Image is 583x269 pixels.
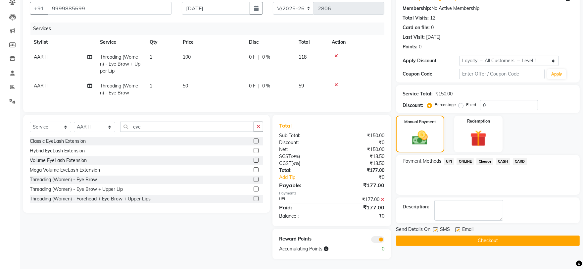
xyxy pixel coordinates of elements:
[274,236,332,243] div: Reward Points
[332,196,389,203] div: ₹177.00
[274,174,341,181] a: Add Tip
[30,147,85,154] div: Hybrid EyeLash Extension
[34,83,48,89] span: AARTI
[30,195,151,202] div: Threading (Women) - Forehead + Eye Brow + Upper Lips
[179,35,245,50] th: Price
[332,146,389,153] div: ₹150.00
[403,57,460,64] div: Apply Discount
[403,43,417,50] div: Points:
[467,118,490,124] label: Redemption
[279,190,384,196] div: Payments
[457,158,474,165] span: ONLINE
[361,245,389,252] div: 0
[328,35,384,50] th: Action
[403,71,460,78] div: Coupon Code
[403,24,430,31] div: Card on file:
[332,132,389,139] div: ₹150.00
[426,34,440,41] div: [DATE]
[274,146,332,153] div: Net:
[48,2,172,15] input: Search by Name/Mobile/Email/Code
[34,54,48,60] span: AARTI
[262,54,270,61] span: 0 %
[332,203,389,211] div: ₹177.00
[274,196,332,203] div: UPI
[299,83,304,89] span: 59
[332,153,389,160] div: ₹13.50
[183,83,188,89] span: 50
[403,34,425,41] div: Last Visit:
[293,161,299,166] span: 9%
[150,54,152,60] span: 1
[245,35,295,50] th: Disc
[249,54,256,61] span: 0 F
[407,129,433,147] img: _cash.svg
[459,69,545,79] input: Enter Offer / Coupon Code
[30,23,389,35] div: Services
[150,83,152,89] span: 1
[30,138,86,145] div: Classic EyeLash Extension
[435,90,453,97] div: ₹150.00
[292,154,299,159] span: 9%
[249,82,256,89] span: 0 F
[274,167,332,174] div: Total:
[30,35,96,50] th: Stylist
[496,158,510,165] span: CASH
[183,54,191,60] span: 100
[462,226,473,234] span: Email
[100,83,138,96] span: Threading (Women) - Eye Brow
[341,174,389,181] div: ₹0
[274,203,332,211] div: Paid:
[274,153,332,160] div: ( )
[30,167,100,174] div: Mega Volume EyeLash Extension
[30,157,87,164] div: Volume EyeLash Extension
[396,226,430,234] span: Send Details On
[332,160,389,167] div: ₹13.50
[332,181,389,189] div: ₹177.00
[476,158,493,165] span: Cheque
[403,203,429,210] div: Description:
[100,54,140,74] span: Threading (Women) - Eye Brow + Upper Lip
[279,122,294,129] span: Total
[274,132,332,139] div: Sub Total:
[403,158,441,165] span: Payment Methods
[403,15,429,22] div: Total Visits:
[396,236,580,246] button: Checkout
[332,167,389,174] div: ₹177.00
[332,213,389,220] div: ₹0
[403,90,433,97] div: Service Total:
[403,5,573,12] div: No Active Membership
[513,158,527,165] span: CARD
[430,15,435,22] div: 12
[444,158,454,165] span: UPI
[274,245,360,252] div: Accumulating Points
[96,35,146,50] th: Service
[440,226,450,234] span: SMS
[274,213,332,220] div: Balance :
[146,35,179,50] th: Qty
[262,82,270,89] span: 0 %
[403,5,431,12] div: Membership:
[547,69,566,79] button: Apply
[466,102,476,108] label: Fixed
[465,128,492,148] img: _gift.svg
[332,139,389,146] div: ₹0
[295,35,328,50] th: Total
[120,122,254,132] input: Search or Scan
[435,102,456,108] label: Percentage
[30,176,97,183] div: Threading (Women) - Eye Brow
[279,153,291,159] span: SGST
[279,160,291,166] span: CGST
[404,119,436,125] label: Manual Payment
[299,54,307,60] span: 118
[419,43,421,50] div: 0
[431,24,434,31] div: 0
[258,82,260,89] span: |
[258,54,260,61] span: |
[30,186,123,193] div: Threading (Women) - Eye Brow + Upper Lip
[30,2,48,15] button: +91
[274,139,332,146] div: Discount:
[274,181,332,189] div: Payable:
[403,102,423,109] div: Discount:
[274,160,332,167] div: ( )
